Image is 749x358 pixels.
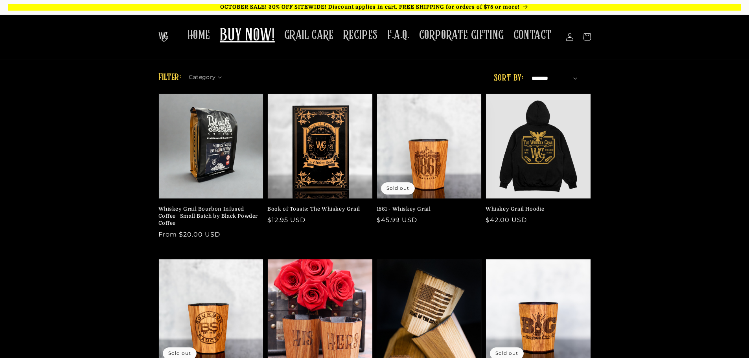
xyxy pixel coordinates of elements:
[215,20,280,51] a: BUY NOW!
[343,28,378,43] span: RECIPES
[158,206,259,227] a: Whiskey Grail Bourbon Infused Coffee | Small Batch by Black Powder Coffee
[189,73,215,81] span: Category
[188,28,210,43] span: HOME
[383,23,414,48] a: F.A.Q.
[509,23,557,48] a: CONTACT
[377,206,477,213] a: 1861 - Whiskey Grail
[419,28,504,43] span: CORPORATE GIFTING
[183,23,215,48] a: HOME
[220,25,275,47] span: BUY NOW!
[513,28,552,43] span: CONTACT
[8,4,741,11] p: OCTOBER SALE! 30% OFF SITEWIDE! Discount applies in cart. FREE SHIPPING for orders of $75 or more!
[414,23,509,48] a: CORPORATE GIFTING
[267,206,368,213] a: Book of Toasts: The Whiskey Grail
[284,28,334,43] span: GRAIL CARE
[339,23,383,48] a: RECIPES
[387,28,410,43] span: F.A.Q.
[189,71,226,79] summary: Category
[494,73,523,83] label: Sort by:
[158,70,181,84] h2: Filter:
[486,206,586,213] a: Whiskey Grail Hoodie
[280,23,339,48] a: GRAIL CARE
[158,32,168,42] img: The Whiskey Grail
